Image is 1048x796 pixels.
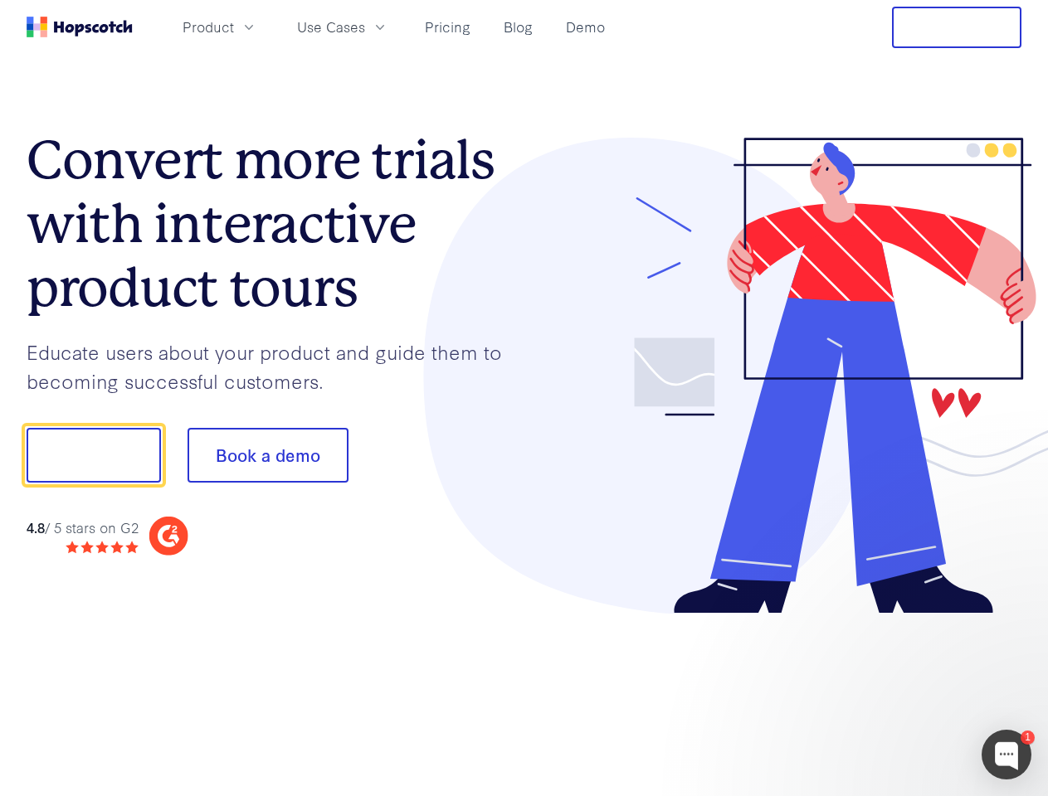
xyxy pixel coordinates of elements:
button: Free Trial [892,7,1021,48]
button: Use Cases [287,13,398,41]
a: Pricing [418,13,477,41]
button: Book a demo [188,428,349,483]
a: Demo [559,13,612,41]
h1: Convert more trials with interactive product tours [27,129,524,319]
button: Product [173,13,267,41]
a: Home [27,17,133,37]
a: Blog [497,13,539,41]
span: Product [183,17,234,37]
p: Educate users about your product and guide them to becoming successful customers. [27,337,524,395]
strong: 4.8 [27,517,45,536]
button: Show me! [27,428,161,483]
div: / 5 stars on G2 [27,517,139,538]
span: Use Cases [297,17,365,37]
div: 1 [1021,730,1035,745]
